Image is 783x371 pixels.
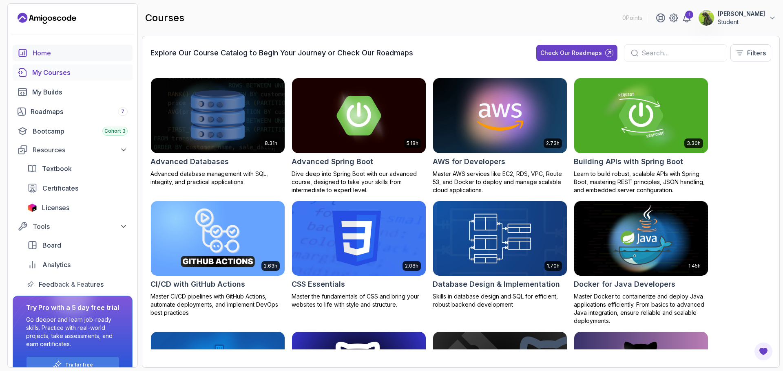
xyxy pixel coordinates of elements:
h2: AWS for Developers [433,156,505,167]
p: 2.63h [264,263,277,269]
img: CI/CD with GitHub Actions card [151,201,285,276]
a: textbook [22,160,133,177]
span: Certificates [42,183,78,193]
a: builds [13,84,133,100]
h2: CSS Essentials [292,279,345,290]
img: Building APIs with Spring Boot card [574,78,708,153]
a: Advanced Databases card8.31hAdvanced DatabasesAdvanced database management with SQL, integrity, a... [150,78,285,186]
a: certificates [22,180,133,196]
a: bootcamp [13,123,133,139]
h2: Advanced Databases [150,156,229,167]
div: My Builds [32,87,128,97]
button: Filters [730,44,771,61]
div: Home [33,48,128,58]
p: 1.70h [547,263,560,269]
p: Dive deep into Spring Boot with our advanced course, designed to take your skills from intermedia... [292,170,426,194]
h2: courses [145,11,184,24]
h2: Advanced Spring Boot [292,156,373,167]
input: Search... [641,48,720,58]
a: home [13,45,133,61]
span: Analytics [42,260,71,270]
span: Cohort 3 [104,128,126,134]
p: Go deeper and learn job-ready skills. Practice with real-world projects, take assessments, and ea... [26,316,119,348]
p: Master the fundamentals of CSS and bring your websites to life with style and structure. [292,292,426,309]
p: Skills in database design and SQL for efficient, robust backend development [433,292,567,309]
button: Tools [13,219,133,234]
button: Open Feedback Button [754,342,773,361]
div: Roadmaps [31,107,128,116]
p: 5.18h [407,140,418,147]
img: jetbrains icon [27,204,37,212]
p: [PERSON_NAME] [718,10,765,18]
div: Tools [33,222,128,231]
a: roadmaps [13,103,133,120]
p: Advanced database management with SQL, integrity, and practical applications [150,170,285,186]
a: Database Design & Implementation card1.70hDatabase Design & ImplementationSkills in database desi... [433,201,567,309]
div: Check Our Roadmaps [540,49,602,57]
img: CSS Essentials card [292,201,426,276]
img: Advanced Databases card [151,78,285,153]
a: board [22,237,133,253]
p: 8.31h [265,140,277,147]
div: 1 [685,11,693,19]
a: AWS for Developers card2.73hAWS for DevelopersMaster AWS services like EC2, RDS, VPC, Route 53, a... [433,78,567,194]
span: Textbook [42,164,72,173]
a: courses [13,64,133,81]
p: Master CI/CD pipelines with GitHub Actions, automate deployments, and implement DevOps best pract... [150,292,285,317]
p: 2.08h [405,263,418,269]
h2: Building APIs with Spring Boot [574,156,683,167]
a: analytics [22,257,133,273]
a: CI/CD with GitHub Actions card2.63hCI/CD with GitHub ActionsMaster CI/CD pipelines with GitHub Ac... [150,201,285,317]
p: Filters [747,48,766,58]
h2: Docker for Java Developers [574,279,675,290]
div: Bootcamp [33,126,128,136]
span: Licenses [42,203,69,213]
img: user profile image [699,10,714,26]
span: Feedback & Features [39,279,104,289]
h3: Explore Our Course Catalog to Begin Your Journey or Check Our Roadmaps [150,47,413,59]
p: Student [718,18,765,26]
a: Building APIs with Spring Boot card3.30hBuilding APIs with Spring BootLearn to build robust, scal... [574,78,708,194]
p: Master AWS services like EC2, RDS, VPC, Route 53, and Docker to deploy and manage scalable cloud ... [433,170,567,194]
p: Learn to build robust, scalable APIs with Spring Boot, mastering REST principles, JSON handling, ... [574,170,708,194]
a: Docker for Java Developers card1.45hDocker for Java DevelopersMaster Docker to containerize and d... [574,201,708,325]
div: Resources [33,145,128,155]
a: feedback [22,276,133,292]
span: Board [42,240,61,250]
a: 1 [682,13,692,23]
a: Try for free [65,362,93,368]
a: Advanced Spring Boot card5.18hAdvanced Spring BootDive deep into Spring Boot with our advanced co... [292,78,426,194]
button: Check Our Roadmaps [536,45,617,61]
p: 3.30h [687,140,701,147]
a: licenses [22,200,133,216]
h2: CI/CD with GitHub Actions [150,279,245,290]
a: Landing page [18,12,76,25]
p: Master Docker to containerize and deploy Java applications efficiently. From basics to advanced J... [574,292,708,325]
img: AWS for Developers card [433,78,567,153]
button: Resources [13,143,133,157]
img: Database Design & Implementation card [433,201,567,276]
span: 7 [121,108,124,115]
p: 1.45h [688,263,701,269]
button: user profile image[PERSON_NAME]Student [698,10,776,26]
p: 0 Points [622,14,642,22]
img: Advanced Spring Boot card [292,78,426,153]
div: My Courses [32,68,128,77]
h2: Database Design & Implementation [433,279,560,290]
p: 2.73h [546,140,560,147]
img: Docker for Java Developers card [574,201,708,276]
a: CSS Essentials card2.08hCSS EssentialsMaster the fundamentals of CSS and bring your websites to l... [292,201,426,309]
